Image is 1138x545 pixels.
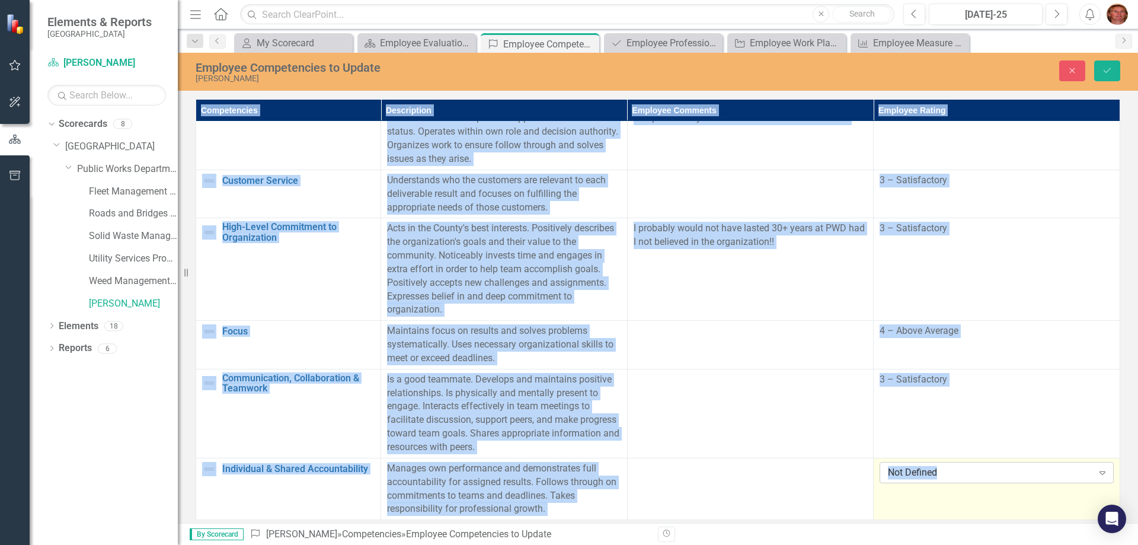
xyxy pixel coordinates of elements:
a: Fleet Management Program [89,185,178,199]
span: 3 – Satisfactory [880,222,947,234]
div: Not Defined [888,466,1092,480]
a: Employee Evaluation Navigation [360,36,473,50]
img: Not Defined [202,324,216,339]
p: Immediately executes decisions. Positively and accurately relays decisions to peers and/or subord... [387,85,621,166]
input: Search Below... [47,85,166,106]
a: My Scorecard [237,36,350,50]
div: 6 [98,343,117,353]
img: ClearPoint Strategy [6,13,27,34]
span: 3 – Satisfactory [880,374,947,385]
span: Elements & Reports [47,15,152,29]
div: [PERSON_NAME] [196,74,714,83]
div: 18 [104,321,123,331]
p: Acts in the County's best interests. Positively describes the organization's goals and their valu... [387,222,621,317]
div: Employee Work Plan Milestones to Update [750,36,843,50]
a: Individual & Shared Accountability [222,464,375,474]
a: Elements [59,320,98,333]
a: Utility Services Program [89,252,178,266]
p: Maintains focus on results and solves problems systematically. Uses necessary organizational skil... [387,324,621,365]
a: High-Level Commitment to Organization [222,222,375,243]
a: Employee Work Plan Milestones to Update [730,36,843,50]
a: Employee Professional Development to Update [607,36,720,50]
div: My Scorecard [257,36,350,50]
p: Understands who the customers are relevant to each deliverable result and focuses on fulfilling t... [387,174,621,215]
input: Search ClearPoint... [240,4,894,25]
a: [PERSON_NAME] [89,297,178,311]
p: I probably would not have lasted 30+ years at PWD had I not believed in the organization!! [634,222,868,249]
p: Manages own performance and demonstrates full accountability for assigned results. Follows throug... [387,462,621,516]
a: [GEOGRAPHIC_DATA] [65,140,178,154]
div: 8 [113,119,132,129]
a: Employee Measure Report to Update [853,36,966,50]
a: Competencies [342,528,401,540]
img: Janette Metroz [1107,4,1128,25]
small: [GEOGRAPHIC_DATA] [47,29,152,39]
a: Scorecards [59,117,107,131]
img: Not Defined [202,376,216,390]
div: Employee Competencies to Update [503,37,596,52]
div: Employee Competencies to Update [196,61,714,74]
div: Employee Professional Development to Update [626,36,720,50]
div: » » [250,528,649,541]
a: Reports [59,342,92,355]
a: Solid Waste Management Program [89,230,178,243]
button: [DATE]-25 [929,4,1043,25]
a: Focus [222,326,375,337]
span: 3 – Satisfactory [880,174,947,186]
a: Customer Service [222,176,375,186]
img: Not Defined [202,174,216,188]
a: Weed Management Program [89,275,178,288]
a: Communication, Collaboration & Teamwork [222,373,375,394]
span: 4 – Above Average [880,325,958,336]
a: [PERSON_NAME] [266,528,337,540]
span: Search [849,9,875,18]
span: By Scorecard [190,528,244,540]
a: Public Works Department [77,162,178,176]
div: Employee Evaluation Navigation [380,36,473,50]
a: [PERSON_NAME] [47,56,166,70]
img: Not Defined [202,225,216,240]
div: Open Intercom Messenger [1098,505,1126,533]
div: [DATE]-25 [933,8,1038,22]
div: Employee Competencies to Update [406,528,551,540]
a: Roads and Bridges Program [89,207,178,221]
p: Is a good teammate. Develops and maintains positive relationships. Is physically and mentally pre... [387,373,621,454]
button: Search [832,6,891,23]
img: Not Defined [202,462,216,476]
div: Employee Measure Report to Update [873,36,966,50]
